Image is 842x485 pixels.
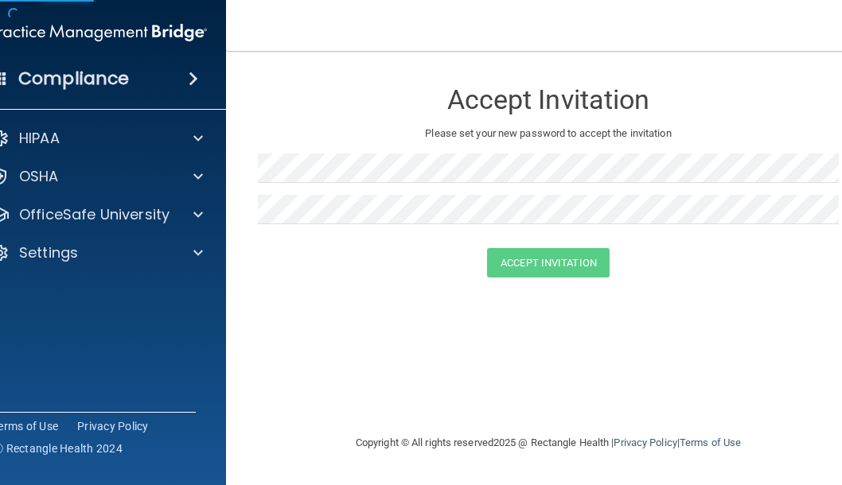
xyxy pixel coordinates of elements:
[680,436,741,448] a: Terms of Use
[19,167,59,186] p: OSHA
[258,85,839,114] h3: Accept Invitation
[19,129,60,148] p: HIPAA
[19,243,78,262] p: Settings
[18,68,129,90] h4: Compliance
[19,205,170,224] p: OfficeSafe University
[487,248,610,277] button: Accept Invitation
[77,418,149,434] a: Privacy Policy
[270,124,827,143] p: Please set your new password to accept the invitation
[258,417,839,468] div: Copyright © All rights reserved 2025 @ Rectangle Health | |
[614,436,676,448] a: Privacy Policy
